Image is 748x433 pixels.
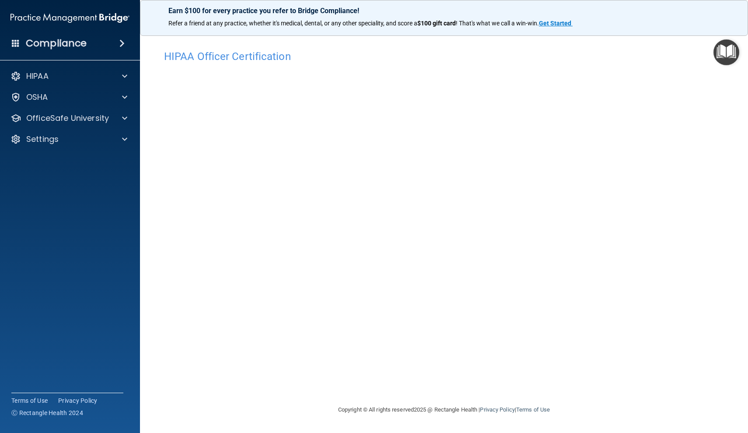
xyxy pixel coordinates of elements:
img: PMB logo [10,9,129,27]
div: Copyright © All rights reserved 2025 @ Rectangle Health | | [284,396,604,424]
a: Privacy Policy [58,396,98,405]
p: OSHA [26,92,48,102]
iframe: hipaa-training [164,67,724,352]
span: Refer a friend at any practice, whether it's medical, dental, or any other speciality, and score a [168,20,417,27]
a: Get Started [539,20,573,27]
p: Settings [26,134,59,144]
a: HIPAA [10,71,127,81]
a: Terms of Use [11,396,48,405]
a: Privacy Policy [480,406,514,413]
span: Ⓒ Rectangle Health 2024 [11,408,83,417]
button: Open Resource Center [713,39,739,65]
strong: Get Started [539,20,571,27]
a: Settings [10,134,127,144]
p: Earn $100 for every practice you refer to Bridge Compliance! [168,7,720,15]
h4: Compliance [26,37,87,49]
strong: $100 gift card [417,20,456,27]
p: HIPAA [26,71,49,81]
a: Terms of Use [516,406,550,413]
span: ! That's what we call a win-win. [456,20,539,27]
p: OfficeSafe University [26,113,109,123]
a: OfficeSafe University [10,113,127,123]
a: OSHA [10,92,127,102]
h4: HIPAA Officer Certification [164,51,724,62]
